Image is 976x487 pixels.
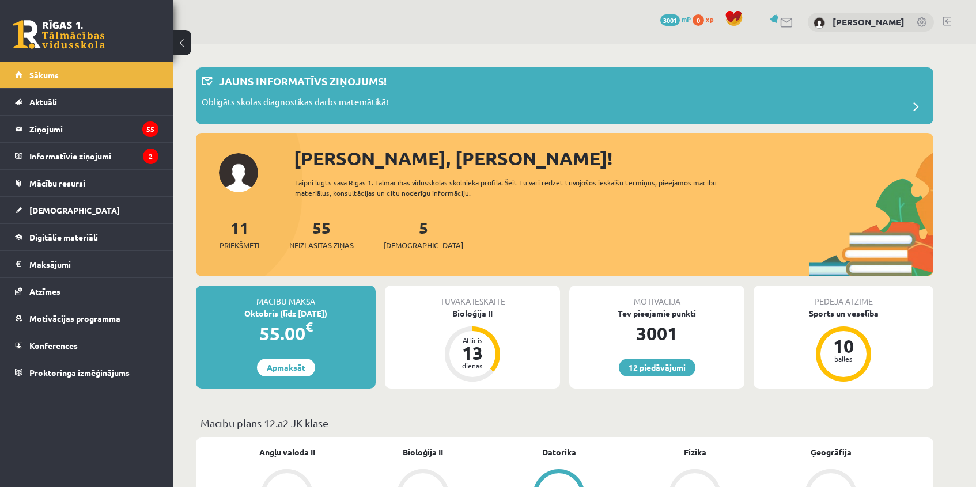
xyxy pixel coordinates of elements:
[15,332,158,359] a: Konferences
[569,286,744,307] div: Motivācija
[660,14,680,26] span: 3001
[15,62,158,88] a: Sākums
[220,217,259,251] a: 11Priekšmeti
[29,232,98,242] span: Digitālie materiāli
[289,217,354,251] a: 55Neizlasītās ziņas
[693,14,704,26] span: 0
[142,121,158,137] i: 55
[569,307,744,319] div: Tev pieejamie punkti
[289,239,354,251] span: Neizlasītās ziņas
[15,251,158,277] a: Maksājumi
[143,149,158,164] i: 2
[29,70,59,80] span: Sākums
[619,359,695,376] a: 12 piedāvājumi
[684,446,706,458] a: Fizika
[201,415,929,431] p: Mācību plāns 12.a2 JK klase
[29,313,120,324] span: Motivācijas programma
[706,14,713,24] span: xp
[202,73,928,119] a: Jauns informatīvs ziņojums! Obligāts skolas diagnostikas darbs matemātikā!
[196,307,376,319] div: Oktobris (līdz [DATE])
[15,305,158,332] a: Motivācijas programma
[29,143,158,169] legend: Informatīvie ziņojumi
[384,217,463,251] a: 5[DEMOGRAPHIC_DATA]
[384,239,463,251] span: [DEMOGRAPHIC_DATA]
[15,143,158,169] a: Informatīvie ziņojumi2
[455,337,490,344] div: Atlicis
[257,359,315,376] a: Apmaksāt
[15,116,158,142] a: Ziņojumi55
[693,14,719,24] a: 0 xp
[826,355,861,362] div: balles
[29,251,158,277] legend: Maksājumi
[196,319,376,347] div: 55.00
[15,278,158,305] a: Atzīmes
[259,446,315,458] a: Angļu valoda II
[295,177,737,198] div: Laipni lūgts savā Rīgas 1. Tālmācības vidusskolas skolnieka profilā. Šeit Tu vari redzēt tuvojošo...
[15,170,158,196] a: Mācību resursi
[29,97,57,107] span: Aktuāli
[202,96,388,112] p: Obligāts skolas diagnostikas darbs matemātikā!
[754,307,933,383] a: Sports un veselība 10 balles
[455,344,490,362] div: 13
[385,307,560,319] div: Bioloģija II
[754,286,933,307] div: Pēdējā atzīme
[826,337,861,355] div: 10
[660,14,691,24] a: 3001 mP
[811,446,852,458] a: Ģeogrāfija
[196,286,376,307] div: Mācību maksa
[29,205,120,215] span: [DEMOGRAPHIC_DATA]
[754,307,933,319] div: Sports un veselība
[220,239,259,251] span: Priekšmeti
[542,446,576,458] a: Datorika
[29,116,158,142] legend: Ziņojumi
[15,359,158,386] a: Proktoringa izmēģinājums
[569,319,744,347] div: 3001
[13,20,105,49] a: Rīgas 1. Tālmācības vidusskola
[682,14,691,24] span: mP
[29,178,85,188] span: Mācību resursi
[15,197,158,223] a: [DEMOGRAPHIC_DATA]
[833,16,905,28] a: [PERSON_NAME]
[385,286,560,307] div: Tuvākā ieskaite
[29,340,78,351] span: Konferences
[15,224,158,250] a: Digitālie materiāli
[455,362,490,369] div: dienas
[219,73,387,89] p: Jauns informatīvs ziņojums!
[29,286,60,296] span: Atzīmes
[814,17,825,29] img: Ārons Roderts
[294,144,933,172] div: [PERSON_NAME], [PERSON_NAME]!
[385,307,560,383] a: Bioloģija II Atlicis 13 dienas
[29,367,130,378] span: Proktoringa izmēģinājums
[403,446,443,458] a: Bioloģija II
[15,89,158,115] a: Aktuāli
[305,318,313,335] span: €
